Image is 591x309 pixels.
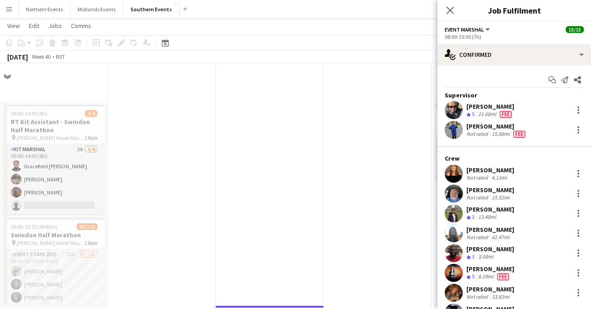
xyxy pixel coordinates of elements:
h3: RT Kit Assistant - Swindon Half Marathon [4,118,105,134]
span: 1 Role [84,240,98,246]
button: Southern Events [123,0,180,18]
div: 8.19mi [476,273,495,281]
div: 15.88mi [490,130,512,138]
div: Not rated [466,174,490,181]
div: 33.83mi [490,293,512,300]
div: [PERSON_NAME] [466,186,514,194]
div: [PERSON_NAME] [466,166,514,174]
div: [PERSON_NAME] [466,245,514,253]
div: [DATE] [7,52,28,61]
span: Event Marshal [445,26,484,33]
span: 3 [472,253,475,260]
div: [PERSON_NAME] [466,265,514,273]
span: 5 [472,273,475,280]
span: Jobs [48,22,62,30]
app-card-role: Kit Marshal3A3/406:00-14:00 (8h)Gracefield [PERSON_NAME][PERSON_NAME][PERSON_NAME] [4,144,105,214]
span: [PERSON_NAME] Water Main Car Park [17,240,84,246]
div: [PERSON_NAME] [466,285,514,293]
span: View [7,22,20,30]
div: [PERSON_NAME] [466,122,527,130]
span: 06:00-14:00 (8h) [11,110,47,117]
span: 1 Role [84,134,98,141]
span: Fee [513,131,525,138]
div: Not rated [466,234,490,240]
button: Northern Events [19,0,70,18]
app-card-role: Warehouse1/210:00-16:00 (6h)[PERSON_NAME] [435,136,536,180]
span: Edit [29,22,39,30]
span: Fee [500,111,512,118]
div: 21.68mi [476,111,498,118]
a: Comms [67,20,95,32]
div: 15.52mi [490,194,512,201]
span: 93/116 [77,223,98,230]
span: Fee [497,273,509,280]
div: [PERSON_NAME] [466,102,514,111]
div: 08:00-15:00 (7h) [445,33,584,40]
h3: Job Fulfilment [437,5,591,16]
span: [PERSON_NAME] Water Main Car Park [17,134,84,141]
span: 3/4 [85,110,98,117]
app-job-card: 10:00-16:00 (6h)1/2RT Kit Warehouse/Van Pack Hersham1 RoleWarehouse1/210:00-16:00 (6h)[PERSON_NAME] [435,105,536,180]
span: Week 40 [30,53,52,60]
div: Not rated [466,293,490,300]
div: 13.48mi [476,213,498,221]
div: 4.13mi [490,174,509,181]
div: BST [56,53,65,60]
div: Not rated [466,130,490,138]
a: Edit [25,20,43,32]
span: 06:45-13:30 (6h45m) [11,223,58,230]
div: Supervisor [437,91,591,99]
div: Not rated [466,194,490,201]
a: Jobs [45,20,65,32]
div: 3.08mi [476,253,495,261]
a: View [4,20,23,32]
button: Event Marshal [445,26,491,33]
div: Crew has different fees then in role [495,273,511,281]
h3: Swindon Half Marathon [4,231,105,239]
button: Midlands Events [70,0,123,18]
div: Crew has different fees then in role [512,130,527,138]
span: 5 [472,111,475,117]
div: Crew has different fees then in role [498,111,513,118]
div: 62.47mi [490,234,512,240]
div: Crew [437,154,591,162]
span: 15/15 [566,26,584,33]
div: [PERSON_NAME] [466,226,514,234]
div: Confirmed [437,44,591,65]
span: 3 [472,213,475,220]
h3: RT Kit Warehouse/Van Pack [435,118,536,126]
div: [PERSON_NAME] [466,205,514,213]
app-job-card: 06:00-14:00 (8h)3/4RT Kit Assistant - Swindon Half Marathon [PERSON_NAME] Water Main Car Park1 Ro... [4,105,105,214]
span: Comms [71,22,91,30]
